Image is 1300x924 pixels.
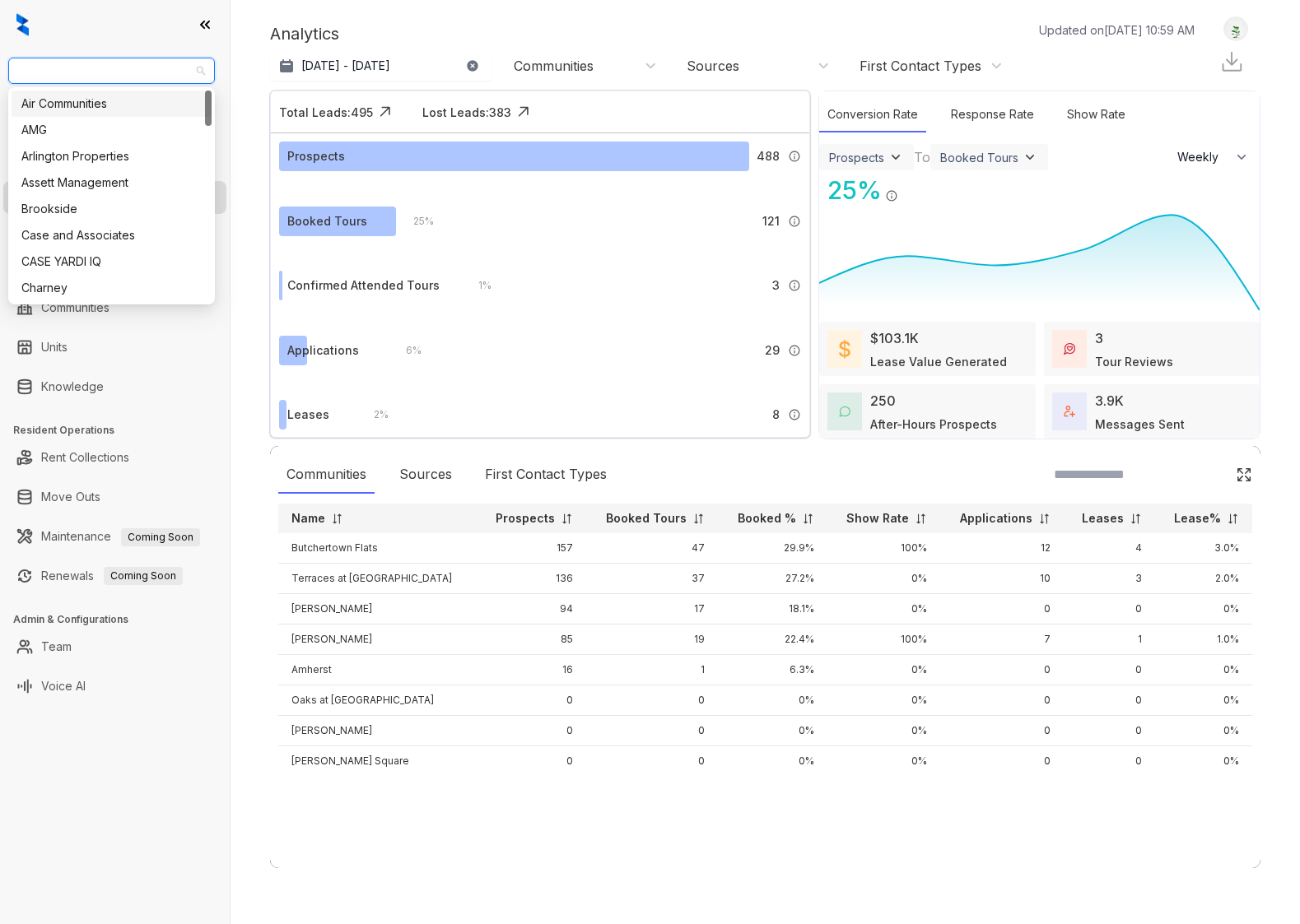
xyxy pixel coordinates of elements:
[278,564,476,594] td: Terraces at [GEOGRAPHIC_DATA]
[3,221,226,253] li: Collections
[819,172,882,209] div: 25 %
[772,276,780,295] span: 3
[21,121,202,139] div: AMG
[940,594,1064,625] td: 0
[41,630,72,663] a: Team
[287,276,440,295] div: Confirmed Attended Tours
[1167,142,1260,172] button: Weekly
[940,564,1064,594] td: 10
[21,147,202,165] div: Arlington Properties
[940,716,1064,746] td: 0
[1064,655,1155,685] td: 0
[1064,746,1155,777] td: 0
[1095,416,1185,433] div: Messages Sent
[762,212,780,230] span: 121
[476,685,585,716] td: 0
[1201,467,1215,481] img: SearchIcon
[940,533,1064,564] td: 12
[13,423,230,438] h3: Resident Operations
[3,520,226,553] li: Maintenance
[3,370,226,403] li: Knowledge
[718,746,827,777] td: 0%
[41,670,86,703] a: Voice AI
[940,151,1018,165] div: Booked Tours
[757,147,780,165] span: 488
[1155,533,1252,564] td: 3.0%
[1155,564,1252,594] td: 2.0%
[476,625,585,655] td: 85
[1224,21,1247,38] img: UserAvatar
[870,328,919,348] div: $103.1K
[870,416,997,433] div: After-Hours Prospects
[1177,149,1228,165] span: Weekly
[12,91,212,117] div: Air Communities
[1236,467,1252,483] img: Click Icon
[21,174,202,192] div: Assett Management
[3,630,226,663] li: Team
[827,685,941,716] td: 0%
[279,104,373,121] div: Total Leads: 495
[718,533,827,564] td: 29.9%
[121,528,200,546] span: Coming Soon
[718,655,827,685] td: 6.3%
[287,147,345,165] div: Prospects
[270,51,492,81] button: [DATE] - [DATE]
[3,331,226,364] li: Units
[287,212,367,230] div: Booked Tours
[41,291,109,324] a: Communities
[940,746,1064,777] td: 0
[278,685,476,716] td: Oaks at [GEOGRAPHIC_DATA]
[1039,21,1195,39] p: Updated on [DATE] 10:59 AM
[41,560,183,592] a: RenewalsComing Soon
[1095,328,1103,348] div: 3
[885,189,898,202] img: Info
[476,746,585,777] td: 0
[788,344,801,357] img: Info
[41,441,129,474] a: Rent Collections
[586,716,719,746] td: 0
[827,594,941,625] td: 0%
[12,275,212,301] div: Charney
[12,222,212,248] div: Case and Associates
[21,200,202,218] div: Brookside
[1227,513,1239,525] img: sorting
[270,21,339,46] p: Analytics
[898,174,923,199] img: Click Icon
[18,58,205,83] span: Brookside
[12,143,212,169] div: Arlington Properties
[829,151,884,165] div: Prospects
[827,564,941,594] td: 0%
[586,594,719,625] td: 17
[960,510,1032,527] p: Applications
[3,441,226,474] li: Rent Collections
[476,564,585,594] td: 136
[104,567,183,585] span: Coming Soon
[477,456,615,494] div: First Contact Types
[21,95,202,113] div: Air Communities
[718,685,827,716] td: 0%
[3,110,226,143] li: Leads
[772,406,780,424] span: 8
[827,655,941,685] td: 0%
[278,594,476,625] td: [PERSON_NAME]
[3,481,226,513] li: Move Outs
[1095,391,1124,411] div: 3.9K
[788,408,801,421] img: Info
[287,341,359,360] div: Applications
[1064,533,1155,564] td: 4
[1064,594,1155,625] td: 0
[21,279,202,297] div: Charney
[718,564,827,594] td: 27.2%
[586,625,719,655] td: 19
[3,181,226,214] li: Leasing
[827,716,941,746] td: 0%
[278,533,476,564] td: Butchertown Flats
[802,513,814,525] img: sorting
[870,353,1007,370] div: Lease Value Generated
[391,456,460,494] div: Sources
[21,226,202,244] div: Case and Associates
[1059,97,1134,132] div: Show Rate
[827,625,941,655] td: 100%
[1155,685,1252,716] td: 0%
[1130,513,1142,525] img: sorting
